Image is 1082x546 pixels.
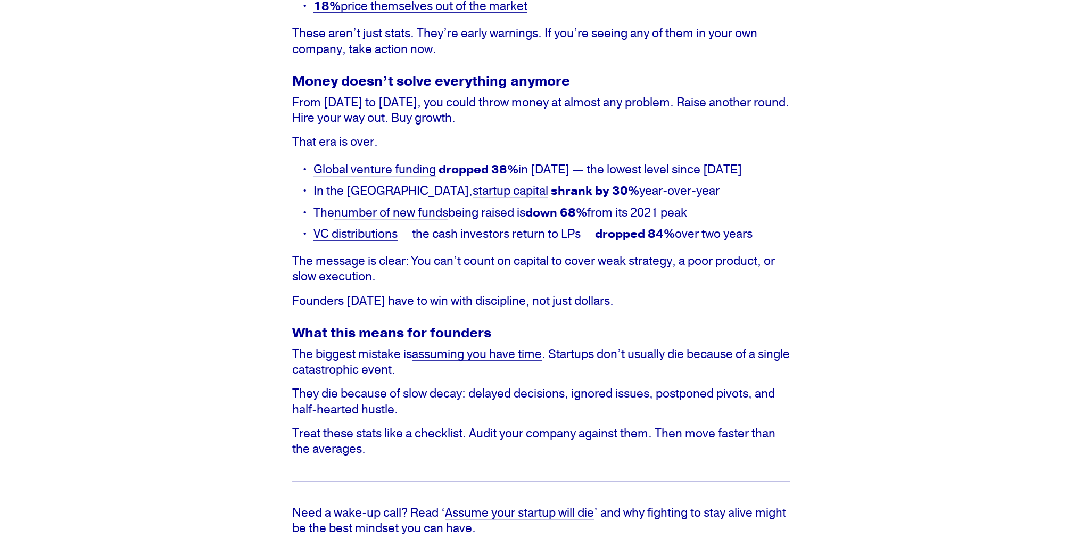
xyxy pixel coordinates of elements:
p: That era is over. [292,134,790,150]
a: VC distributions [313,226,398,242]
p: These aren’t just stats. They’re early warnings. If you’re seeing any of them in your own company... [292,26,790,56]
p: The being raised is from its 2021 peak [313,205,790,220]
p: Founders [DATE] have to win with discipline, not just dollars. [292,293,790,309]
a: assuming you have time [412,346,542,362]
p: The biggest mistake is . Startups don’t usually die because of a single catastrophic event. [292,346,790,377]
strong: down 68% [525,205,587,220]
a: Global venture funding [313,162,436,177]
p: In the [GEOGRAPHIC_DATA], year-over-year [313,183,790,198]
p: Treat these stats like a checklist. Audit your company against them. Then move faster than the av... [292,426,790,457]
p: They die because of slow decay: delayed decisions, ignored issues, postponed pivots, and half-hea... [292,386,790,417]
p: — the cash investors return to LPs — over two years [313,226,790,242]
p: in [DATE] — the lowest level since [DATE] [313,162,790,177]
p: The message is clear: You can’t count on capital to cover weak strategy, a poor product, or slow ... [292,253,790,284]
a: number of new funds [334,205,448,220]
strong: What this means for founders [292,324,491,342]
p: Need a wake-up call? Read ‘ ’ and why fighting to stay alive might be the best mindset you can have. [292,505,790,536]
p: From [DATE] to [DATE], you could throw money at almost any problem. Raise another round. Hire you... [292,95,790,126]
a: startup capital [473,183,548,198]
strong: dropped 38% [439,162,518,177]
strong: shrank by 30% [551,183,639,198]
strong: dropped 84% [595,226,675,242]
a: Assume your startup will die [445,505,594,520]
strong: Money doesn’t solve everything anymore [292,72,570,90]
